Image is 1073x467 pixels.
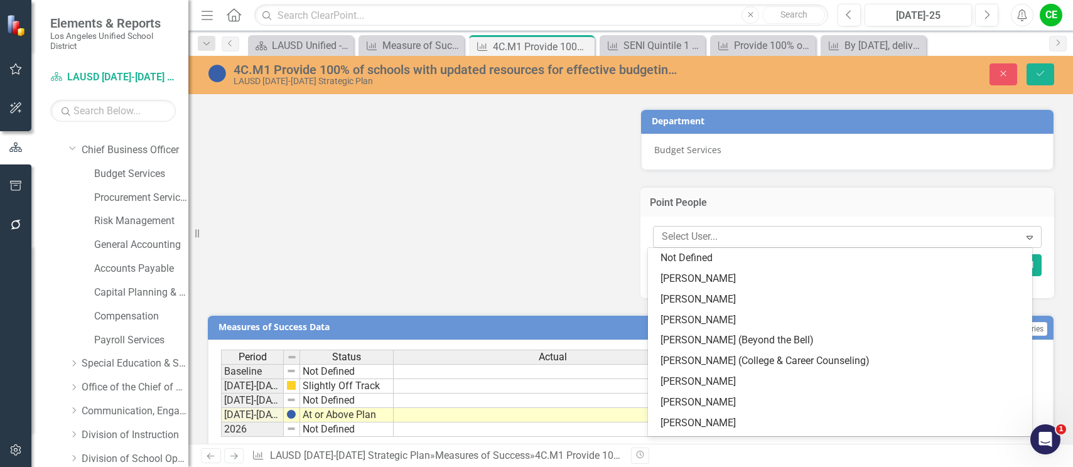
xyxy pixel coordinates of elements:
a: Budget Services [94,167,188,181]
div: LAUSD Unified - Ready for the World [272,38,350,53]
a: LAUSD [DATE]-[DATE] Strategic Plan [270,449,430,461]
a: Accounts Payable [94,262,188,276]
a: Compensation [94,309,188,324]
img: At or Above Plan [207,63,227,83]
a: LAUSD [DATE]-[DATE] Strategic Plan [50,70,176,85]
a: LAUSD Unified - Ready for the World [251,38,350,53]
a: Provide 100% of schools with updated resources for effective budgeting practices [713,38,812,53]
div: [PERSON_NAME] [661,313,1025,328]
h3: Point People [650,197,1045,208]
div: Not Defined [661,251,1025,266]
span: Status [332,352,361,363]
td: 2026 [221,422,284,437]
button: [DATE]-25 [865,4,972,26]
img: BgCOk07PiH71IgAAAABJRU5ErkJggg== [286,409,296,419]
td: [DATE]-[DATE] [221,379,284,394]
a: General Accounting [94,238,188,252]
small: Los Angeles Unified School District [50,31,176,51]
div: [PERSON_NAME] (Beyond the Bell) [661,333,1025,348]
input: Search ClearPoint... [254,4,828,26]
a: By [DATE], deliver training(s) to the 100 Priority schools’ fiscal staff and relevant LD/CoS staf... [824,38,923,53]
td: 100.00% [394,364,712,379]
td: Slightly Off Track [300,379,394,394]
a: Measure of Success - Scorecard Report [362,38,461,53]
span: Elements & Reports [50,16,176,31]
div: Provide 100% of schools with updated resources for effective budgeting practices [734,38,812,53]
a: SENI Quintile 1 Schools Receive Greatest SENI Allocation [603,38,702,53]
div: LAUSD [DATE]-[DATE] Strategic Plan [234,77,679,86]
div: 4C.M1 Provide 100% of schools with updated resources for effective budgeting practices [493,39,591,55]
td: Not Defined [300,422,394,437]
div: Measure of Success - Scorecard Report [382,38,461,53]
img: 8DAGhfEEPCf229AAAAAElFTkSuQmCC [286,424,296,434]
td: Not Defined [300,394,394,408]
div: [PERSON_NAME] [661,272,1025,286]
a: Capital Planning & Budgeting [94,286,188,300]
img: 8DAGhfEEPCf229AAAAAElFTkSuQmCC [286,395,296,405]
h3: Measures of Success Data [218,322,780,331]
span: Search [780,9,807,19]
a: Measures of Success [435,449,530,461]
img: cBAA0RP0Y6D5n+AAAAAElFTkSuQmCC [286,380,296,390]
td: [DATE]-[DATE] [221,408,284,422]
div: [PERSON_NAME] [661,375,1025,389]
td: Not Defined [300,364,394,379]
td: [DATE]-[DATE] [221,394,284,408]
span: 1 [1056,424,1066,434]
div: 4C.M1 Provide 100% of schools with updated resources for effective budgeting practices [234,63,679,77]
td: 100.00% [394,379,712,394]
span: Period [239,352,267,363]
iframe: Intercom live chat [1030,424,1060,454]
a: Procurement Services Division [94,191,188,205]
a: Communication, Engagement & Collaboration [82,404,188,419]
a: Risk Management [94,214,188,228]
a: Chief Business Officer [82,143,188,158]
a: Division of School Operations [82,452,188,466]
a: Division of Instruction [82,428,188,443]
a: Office of the Chief of Staff [82,380,188,395]
td: Baseline [221,364,284,379]
span: Budget Services [654,144,721,156]
div: » » [252,449,621,463]
td: At or Above Plan [300,408,394,422]
img: 8DAGhfEEPCf229AAAAAElFTkSuQmCC [286,366,296,376]
button: Search [762,6,825,24]
div: By [DATE], deliver training(s) to the 100 Priority schools’ fiscal staff and relevant LD/CoS staf... [844,38,923,53]
div: [PERSON_NAME] (College & Career Counseling) [661,354,1025,368]
div: [PERSON_NAME] [661,395,1025,410]
div: 4C.M1 Provide 100% of schools with updated resources for effective budgeting practices [535,449,927,461]
div: [PERSON_NAME] [661,293,1025,307]
span: Actual [539,352,567,363]
img: 8DAGhfEEPCf229AAAAAElFTkSuQmCC [287,352,297,362]
td: 100.00% [394,394,712,408]
img: ClearPoint Strategy [6,14,29,36]
a: Payroll Services [94,333,188,348]
button: CE [1040,4,1062,26]
div: [PERSON_NAME] [661,416,1025,431]
a: Special Education & Specialized Programs [82,357,188,371]
div: [DATE]-25 [869,8,968,23]
div: SENI Quintile 1 Schools Receive Greatest SENI Allocation [623,38,702,53]
h3: Department [652,116,1048,126]
input: Search Below... [50,100,176,122]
